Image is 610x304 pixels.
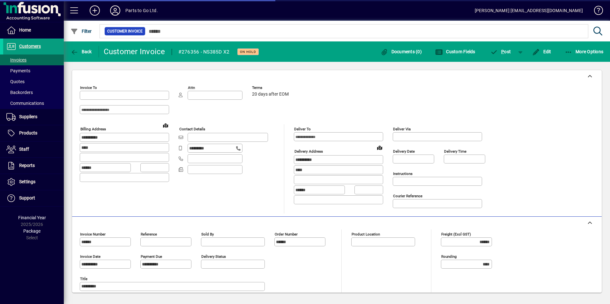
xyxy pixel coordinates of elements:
button: Back [69,46,93,57]
span: Invoices [6,57,26,62]
div: Customer Invoice [104,47,165,57]
span: Terms [252,86,290,90]
mat-label: Title [80,277,87,281]
span: Customers [19,44,41,49]
span: P [501,49,504,54]
span: Support [19,195,35,200]
a: Reports [3,158,64,174]
button: Post [487,46,514,57]
span: Settings [19,179,35,184]
span: Documents (0) [380,49,422,54]
button: Custom Fields [434,46,477,57]
button: Documents (0) [379,46,423,57]
mat-label: Delivery date [393,149,415,154]
button: Filter [69,25,93,37]
a: Payments [3,65,64,76]
span: 20 days after EOM [252,92,289,97]
mat-label: Reference [141,232,157,236]
mat-label: Delivery time [444,149,466,154]
a: Staff [3,141,64,157]
mat-label: Sold by [201,232,214,236]
mat-label: Payment due [141,254,162,259]
mat-label: Rounding [441,254,457,259]
mat-label: Delivery status [201,254,226,259]
a: Communications [3,98,64,109]
span: Staff [19,147,29,152]
a: Invoices [3,54,64,65]
mat-label: Attn [188,85,195,90]
div: Parts to Go Ltd. [125,5,158,16]
span: Back [71,49,92,54]
mat-label: Freight (excl GST) [441,232,471,236]
span: Filter [71,29,92,34]
span: ost [490,49,511,54]
button: More Options [563,46,605,57]
div: #276356 - NS385D X2 [178,47,230,57]
a: Products [3,125,64,141]
span: Customer Invoice [107,28,143,34]
span: Package [23,228,41,234]
mat-label: Deliver via [393,127,411,131]
span: More Options [565,49,604,54]
mat-label: Product location [352,232,380,236]
app-page-header-button: Back [64,46,99,57]
span: Edit [532,49,551,54]
span: Products [19,130,37,135]
span: Reports [19,163,35,168]
a: Knowledge Base [589,1,602,22]
mat-label: Deliver To [294,127,311,131]
mat-label: Invoice number [80,232,106,236]
span: Suppliers [19,114,37,119]
button: Add [85,5,105,16]
button: Edit [531,46,553,57]
span: Communications [6,101,44,106]
span: Financial Year [18,215,46,220]
mat-label: Invoice To [80,85,97,90]
span: Quotes [6,79,25,84]
a: View on map [160,120,171,130]
a: Suppliers [3,109,64,125]
a: Settings [3,174,64,190]
mat-label: Courier Reference [393,194,422,198]
span: Home [19,27,31,33]
mat-label: Order number [275,232,298,236]
a: Home [3,22,64,38]
a: View on map [375,142,385,153]
span: Payments [6,68,30,73]
span: Custom Fields [435,49,475,54]
mat-label: Instructions [393,171,413,176]
span: On hold [240,50,256,54]
a: Backorders [3,87,64,98]
a: Support [3,190,64,206]
a: Quotes [3,76,64,87]
mat-label: Invoice date [80,254,100,259]
span: Backorders [6,90,33,95]
div: [PERSON_NAME] [EMAIL_ADDRESS][DOMAIN_NAME] [475,5,583,16]
button: Profile [105,5,125,16]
